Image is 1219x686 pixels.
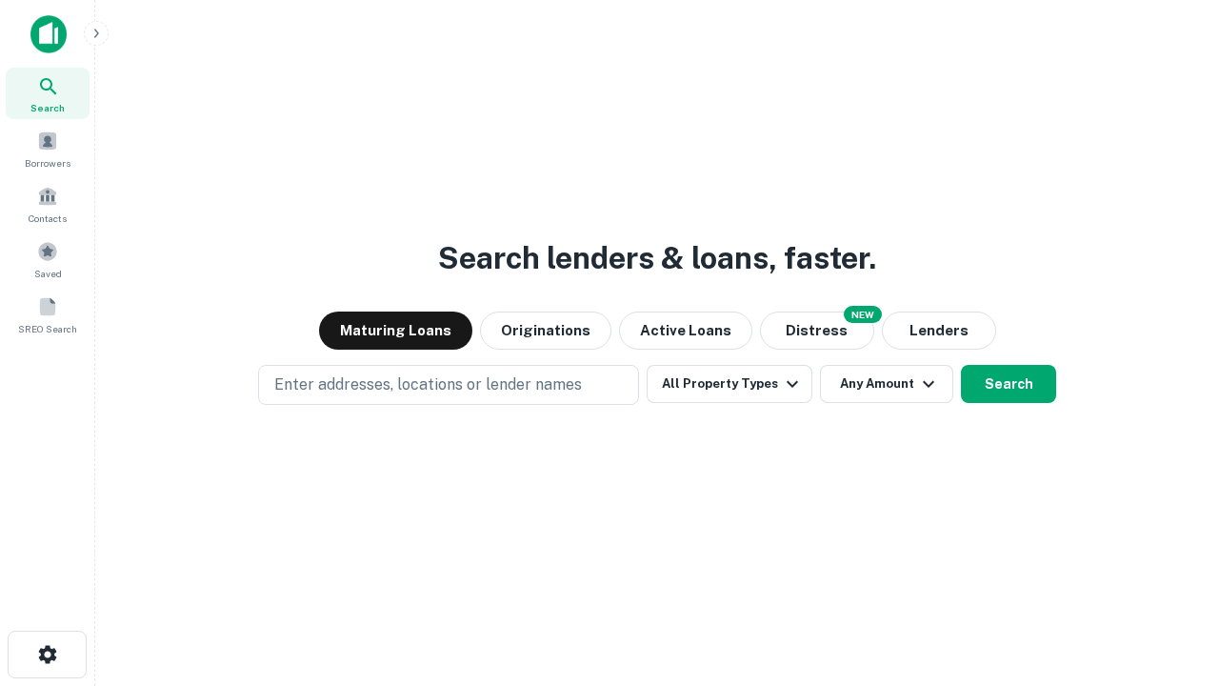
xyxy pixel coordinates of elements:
[438,235,876,281] h3: Search lenders & loans, faster.
[274,373,582,396] p: Enter addresses, locations or lender names
[319,312,472,350] button: Maturing Loans
[30,100,65,115] span: Search
[6,123,90,174] a: Borrowers
[34,266,62,281] span: Saved
[25,155,70,171] span: Borrowers
[1124,534,1219,625] iframe: Chat Widget
[480,312,611,350] button: Originations
[647,365,812,403] button: All Property Types
[961,365,1056,403] button: Search
[6,68,90,119] a: Search
[820,365,953,403] button: Any Amount
[882,312,996,350] button: Lenders
[844,306,882,323] div: NEW
[6,178,90,230] a: Contacts
[30,15,67,53] img: capitalize-icon.png
[258,365,639,405] button: Enter addresses, locations or lender names
[6,289,90,340] a: SREO Search
[18,321,77,336] span: SREO Search
[6,233,90,285] a: Saved
[619,312,752,350] button: Active Loans
[29,211,67,226] span: Contacts
[760,312,874,350] button: Search distressed loans with lien and other non-mortgage details.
